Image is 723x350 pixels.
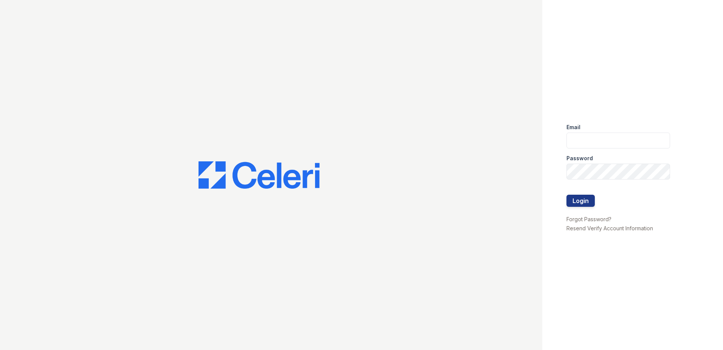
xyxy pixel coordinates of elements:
[566,225,653,231] a: Resend Verify Account Information
[566,123,580,131] label: Email
[566,195,595,207] button: Login
[566,216,611,222] a: Forgot Password?
[199,161,320,189] img: CE_Logo_Blue-a8612792a0a2168367f1c8372b55b34899dd931a85d93a1a3d3e32e68fde9ad4.png
[566,155,593,162] label: Password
